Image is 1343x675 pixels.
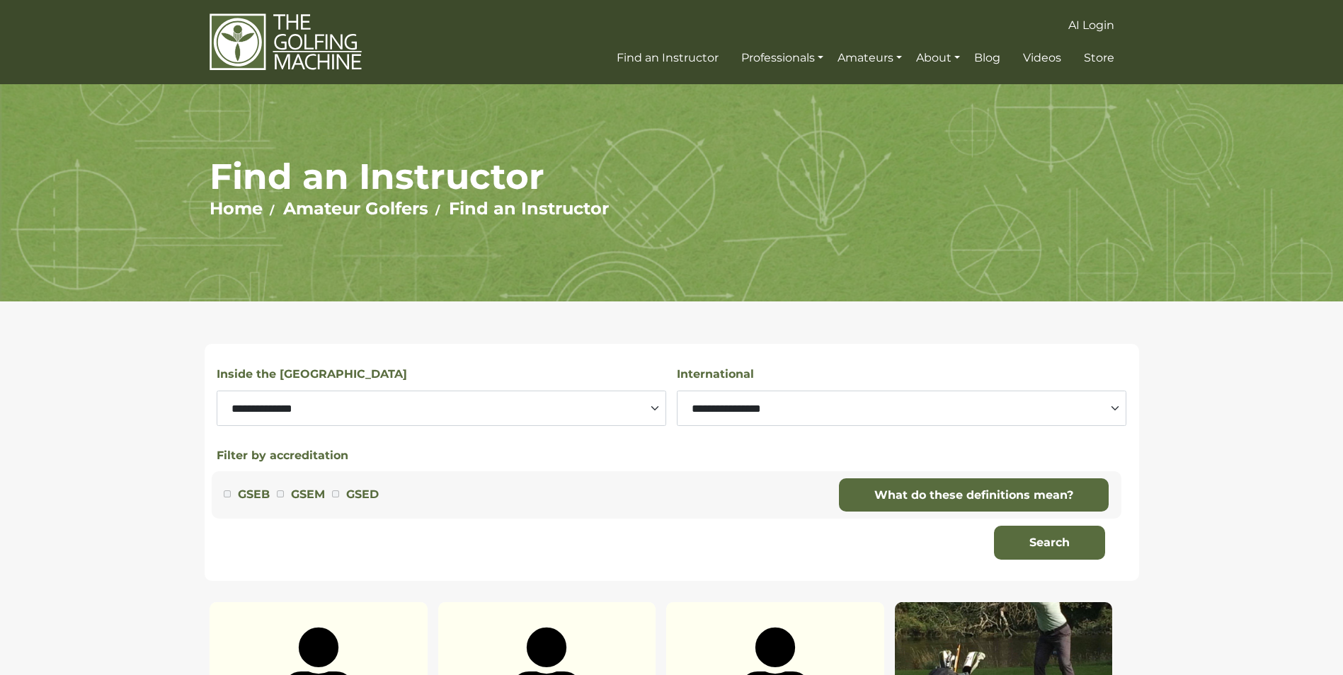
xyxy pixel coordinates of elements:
[217,447,348,464] button: Filter by accreditation
[1065,13,1118,38] a: AI Login
[677,391,1126,426] select: Select a country
[994,526,1105,560] button: Search
[974,51,1000,64] span: Blog
[346,485,379,504] label: GSED
[738,45,827,71] a: Professionals
[617,51,719,64] span: Find an Instructor
[210,13,362,71] img: The Golfing Machine
[1019,45,1065,71] a: Videos
[1084,51,1114,64] span: Store
[449,198,609,219] a: Find an Instructor
[839,478,1109,512] a: What do these definitions mean?
[834,45,905,71] a: Amateurs
[291,485,325,504] label: GSEM
[238,485,270,504] label: GSEB
[217,391,666,426] select: Select a state
[217,365,407,383] label: Inside the [GEOGRAPHIC_DATA]
[210,155,1133,198] h1: Find an Instructor
[283,198,428,219] a: Amateur Golfers
[210,198,263,219] a: Home
[1023,51,1061,64] span: Videos
[1080,45,1118,71] a: Store
[913,45,964,71] a: About
[677,365,754,383] label: International
[971,45,1004,71] a: Blog
[1068,18,1114,32] span: AI Login
[613,45,722,71] a: Find an Instructor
